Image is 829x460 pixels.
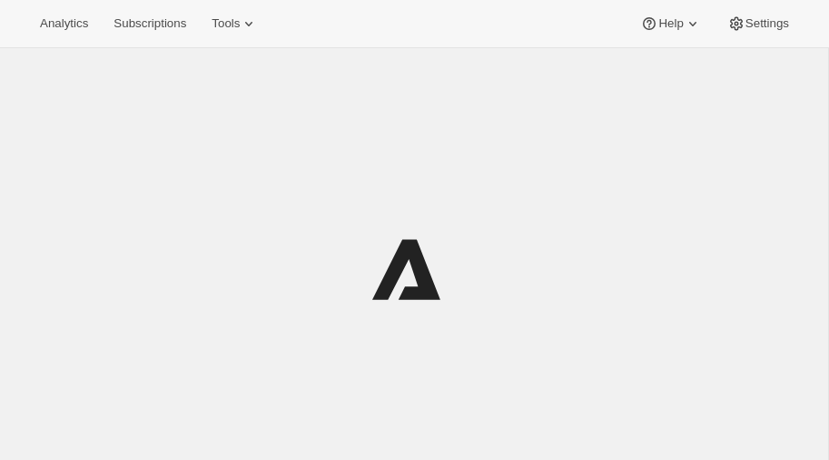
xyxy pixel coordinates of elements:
button: Analytics [29,11,99,36]
button: Subscriptions [103,11,197,36]
span: Subscriptions [113,16,186,31]
button: Tools [201,11,269,36]
span: Help [658,16,683,31]
span: Analytics [40,16,88,31]
span: Tools [212,16,240,31]
span: Settings [745,16,789,31]
button: Settings [716,11,800,36]
button: Help [629,11,712,36]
